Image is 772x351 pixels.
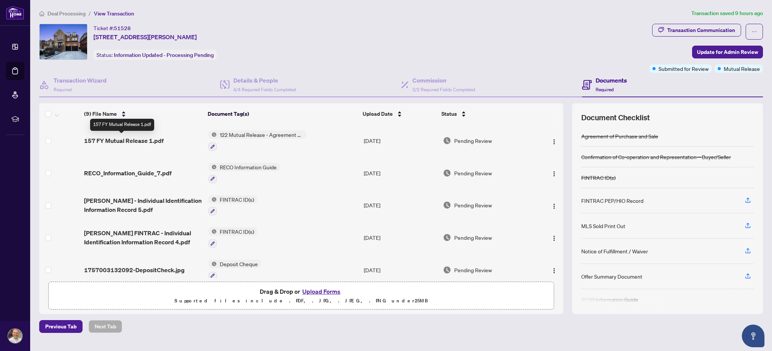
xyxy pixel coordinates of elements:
[443,233,451,242] img: Document Status
[81,103,205,124] th: (9) File Name
[208,130,217,139] img: Status Icon
[8,329,22,343] img: Profile Icon
[551,203,557,209] img: Logo
[208,163,217,171] img: Status Icon
[443,201,451,209] img: Document Status
[300,287,343,296] button: Upload Forms
[361,221,440,254] td: [DATE]
[39,320,83,333] button: Previous Tab
[581,112,650,123] span: Document Checklist
[361,157,440,189] td: [DATE]
[93,32,197,41] span: [STREET_ADDRESS][PERSON_NAME]
[90,119,154,131] div: 157 FY Mutual Release 1.pdf
[581,222,625,230] div: MLS Sold Print Out
[438,103,534,124] th: Status
[217,130,306,139] span: 122 Mutual Release - Agreement of Purchase and Sale
[205,103,360,124] th: Document Tag(s)
[441,110,457,118] span: Status
[84,136,164,145] span: 157 FY Mutual Release 1.pdf
[454,266,492,274] span: Pending Review
[454,169,492,177] span: Pending Review
[691,9,763,18] article: Transaction saved 9 hours ago
[6,6,24,20] img: logo
[443,266,451,274] img: Document Status
[208,227,217,236] img: Status Icon
[114,52,214,58] span: Information Updated - Processing Pending
[697,46,758,58] span: Update for Admin Review
[208,260,217,268] img: Status Icon
[443,136,451,145] img: Document Status
[89,320,122,333] button: Next Tab
[581,153,731,161] div: Confirmation of Co-operation and Representation—Buyer/Seller
[94,10,134,17] span: View Transaction
[454,233,492,242] span: Pending Review
[53,296,549,305] p: Supported files include .PDF, .JPG, .JPEG, .PNG under 25 MB
[233,76,296,85] h4: Details & People
[412,87,475,92] span: 2/2 Required Fields Completed
[89,9,91,18] li: /
[84,169,172,178] span: RECO_Information_Guide_7.pdf
[93,24,131,32] div: Ticket #:
[84,110,117,118] span: (9) File Name
[45,320,77,333] span: Previous Tab
[84,228,202,247] span: [PERSON_NAME] FINTRAC - Individual Identification Information Record 4.pdf
[551,268,557,274] img: Logo
[217,260,261,268] span: Deposit Cheque
[581,247,648,255] div: Notice of Fulfillment / Waiver
[548,199,560,211] button: Logo
[742,325,764,347] button: Open asap
[581,132,658,140] div: Agreement of Purchase and Sale
[217,163,280,171] span: RECO Information Guide
[208,195,217,204] img: Status Icon
[208,227,257,248] button: Status IconFINTRAC ID(s)
[208,163,280,183] button: Status IconRECO Information Guide
[360,103,438,124] th: Upload Date
[652,24,741,37] button: Transaction Communication
[361,189,440,222] td: [DATE]
[454,136,492,145] span: Pending Review
[84,196,202,214] span: [PERSON_NAME] - Individual Identification Information Record 5.pdf
[596,76,627,85] h4: Documents
[361,254,440,286] td: [DATE]
[412,76,475,85] h4: Commission
[208,130,306,151] button: Status Icon122 Mutual Release - Agreement of Purchase and Sale
[548,167,560,179] button: Logo
[548,264,560,276] button: Logo
[454,201,492,209] span: Pending Review
[208,195,257,216] button: Status IconFINTRAC ID(s)
[667,24,735,36] div: Transaction Communication
[217,227,257,236] span: FINTRAC ID(s)
[233,87,296,92] span: 4/4 Required Fields Completed
[692,46,763,58] button: Update for Admin Review
[54,87,72,92] span: Required
[39,11,44,16] span: home
[551,171,557,177] img: Logo
[54,76,107,85] h4: Transaction Wizard
[548,231,560,244] button: Logo
[752,29,757,34] span: ellipsis
[551,235,557,241] img: Logo
[208,260,261,280] button: Status IconDeposit Cheque
[93,50,217,60] div: Status:
[47,10,86,17] span: Deal Processing
[363,110,393,118] span: Upload Date
[581,272,642,280] div: Offer Summary Document
[217,195,257,204] span: FINTRAC ID(s)
[548,135,560,147] button: Logo
[659,64,709,73] span: Submitted for Review
[551,139,557,145] img: Logo
[260,287,343,296] span: Drag & Drop or
[361,124,440,157] td: [DATE]
[724,64,760,73] span: Mutual Release
[114,25,131,32] span: 51528
[581,173,616,182] div: FINTRAC ID(s)
[581,196,643,205] div: FINTRAC PEP/HIO Record
[40,24,87,60] img: IMG-W12136665_1.jpg
[443,169,451,177] img: Document Status
[596,87,614,92] span: Required
[84,265,185,274] span: 1757003132092-DepositCheck.jpg
[49,282,554,310] span: Drag & Drop orUpload FormsSupported files include .PDF, .JPG, .JPEG, .PNG under25MB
